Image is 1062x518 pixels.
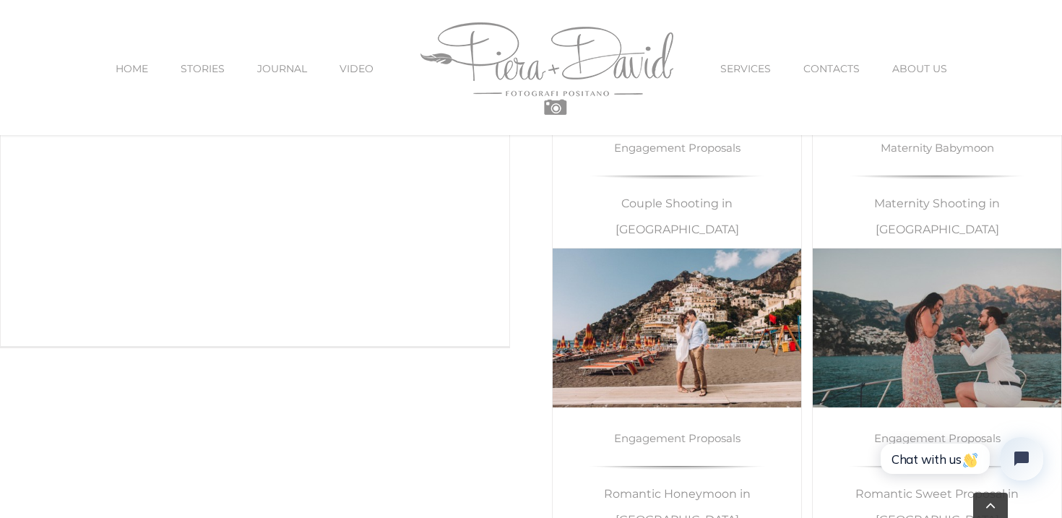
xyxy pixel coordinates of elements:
span: VIDEO [340,64,374,74]
span: ABOUT US [892,64,947,74]
a: HOME [116,38,148,99]
a: Gallery [258,118,284,144]
img: Piera Plus David Photography Positano Logo [420,22,673,115]
a: STORIES [181,38,225,99]
span: JOURNAL [257,64,307,74]
p: Maternity Shooting in [GEOGRAPHIC_DATA] [831,191,1042,243]
a: VIDEO [340,38,374,99]
a: Yacht | Primatist [225,118,251,144]
p: Couple Shooting in [GEOGRAPHIC_DATA] [571,191,782,243]
a: CONTACTS [803,38,860,99]
span: HOME [116,64,148,74]
a: SERVICES [720,38,771,99]
span: CONTACTS [803,64,860,74]
a: Engagement Proposals [614,141,741,155]
span: SERVICES [720,64,771,74]
iframe: Tidio Chat [858,417,1062,518]
a: JOURNAL [257,38,307,99]
a: Engagement Proposals [614,431,741,445]
a: Maternity Babymoon [881,141,994,155]
a: ABOUT US [892,38,947,99]
span: STORIES [181,64,225,74]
